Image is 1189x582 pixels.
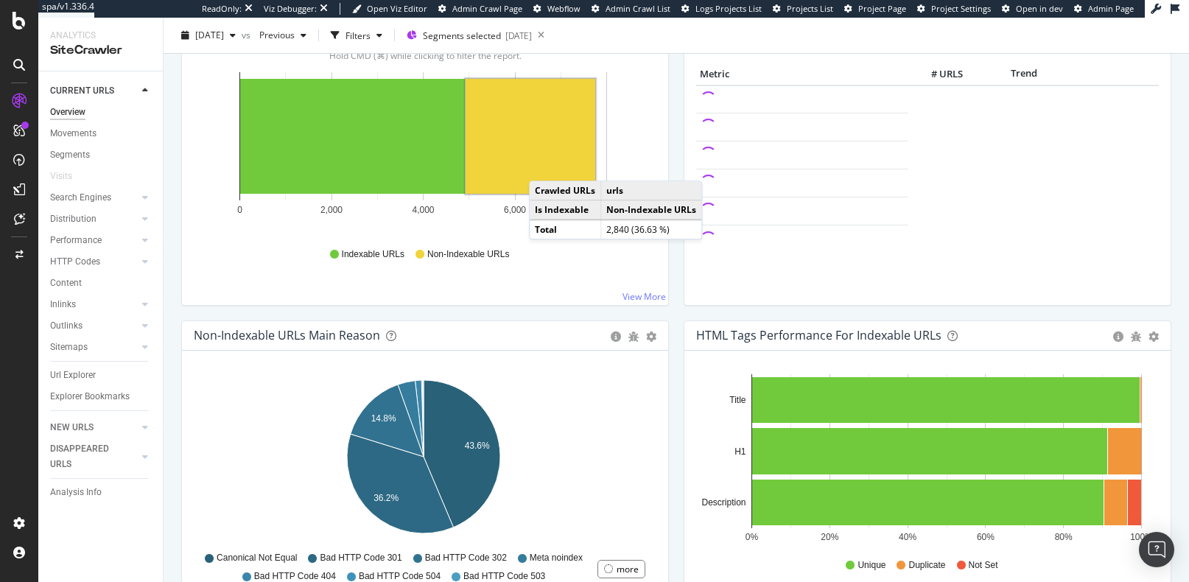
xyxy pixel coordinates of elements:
[917,3,991,15] a: Project Settings
[237,205,242,215] text: 0
[533,3,581,15] a: Webflow
[50,254,100,270] div: HTTP Codes
[601,181,702,200] td: urls
[1148,332,1159,342] div: gear
[701,497,746,508] text: Description
[342,248,404,261] span: Indexable URLs
[729,395,746,405] text: Title
[977,532,995,542] text: 60%
[530,181,601,200] td: Crawled URLs
[50,147,152,163] a: Segments
[50,42,151,59] div: SiteCrawler
[50,420,138,435] a: NEW URLS
[195,29,224,41] span: 2025 Aug. 11th
[547,3,581,14] span: Webflow
[746,532,759,542] text: 0%
[367,3,427,14] span: Open Viz Editor
[1074,3,1134,15] a: Admin Page
[194,374,653,545] svg: A chart.
[401,24,532,47] button: Segments selected[DATE]
[601,200,702,220] td: Non-Indexable URLs
[452,3,522,14] span: Admin Crawl Page
[696,328,941,343] div: HTML Tags Performance for Indexable URLs
[371,413,396,424] text: 14.8%
[50,318,138,334] a: Outlinks
[857,559,885,572] span: Unique
[908,559,945,572] span: Duplicate
[696,374,1156,545] svg: A chart.
[50,169,87,184] a: Visits
[373,493,399,503] text: 36.2%
[242,29,253,41] span: vs
[175,24,242,47] button: [DATE]
[646,332,656,342] div: gear
[969,559,998,572] span: Not Set
[352,3,427,15] a: Open Viz Editor
[617,563,639,575] div: more
[264,3,317,15] div: Viz Debugger:
[325,24,388,47] button: Filters
[899,532,916,542] text: 40%
[50,126,97,141] div: Movements
[465,441,490,451] text: 43.6%
[320,552,401,564] span: Bad HTTP Code 301
[628,332,639,342] div: bug
[844,3,906,15] a: Project Page
[734,446,746,457] text: H1
[622,290,666,303] a: View More
[50,83,138,99] a: CURRENT URLS
[908,63,967,85] th: # URLS
[253,24,312,47] button: Previous
[601,220,702,239] td: 2,840 (36.63 %)
[427,248,509,261] span: Non-Indexable URLs
[1016,3,1063,14] span: Open in dev
[50,254,138,270] a: HTTP Codes
[50,190,138,206] a: Search Engines
[50,233,102,248] div: Performance
[50,211,138,227] a: Distribution
[530,552,583,564] span: Meta noindex
[438,3,522,15] a: Admin Crawl Page
[681,3,762,15] a: Logs Projects List
[821,532,838,542] text: 20%
[1139,532,1174,567] div: Open Intercom Messenger
[931,3,991,14] span: Project Settings
[194,328,380,343] div: Non-Indexable URLs Main Reason
[253,29,295,41] span: Previous
[695,3,762,14] span: Logs Projects List
[611,332,621,342] div: circle-info
[50,441,124,472] div: DISAPPEARED URLS
[412,205,434,215] text: 4,000
[217,552,297,564] span: Canonical Not Equal
[423,29,501,42] span: Segments selected
[50,441,138,472] a: DISAPPEARED URLS
[346,29,371,41] div: Filters
[50,297,76,312] div: Inlinks
[194,63,653,234] svg: A chart.
[773,3,833,15] a: Projects List
[50,190,111,206] div: Search Engines
[787,3,833,14] span: Projects List
[50,389,130,404] div: Explorer Bookmarks
[50,340,88,355] div: Sitemaps
[320,205,343,215] text: 2,000
[50,485,152,500] a: Analysis Info
[202,3,242,15] div: ReadOnly:
[50,83,114,99] div: CURRENT URLS
[858,3,906,14] span: Project Page
[504,205,526,215] text: 6,000
[50,368,152,383] a: Url Explorer
[50,211,97,227] div: Distribution
[505,29,532,42] div: [DATE]
[425,552,507,564] span: Bad HTTP Code 302
[50,389,152,404] a: Explorer Bookmarks
[1113,332,1123,342] div: circle-info
[967,63,1081,85] th: Trend
[50,276,82,291] div: Content
[50,485,102,500] div: Analysis Info
[50,297,138,312] a: Inlinks
[50,340,138,355] a: Sitemaps
[50,420,94,435] div: NEW URLS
